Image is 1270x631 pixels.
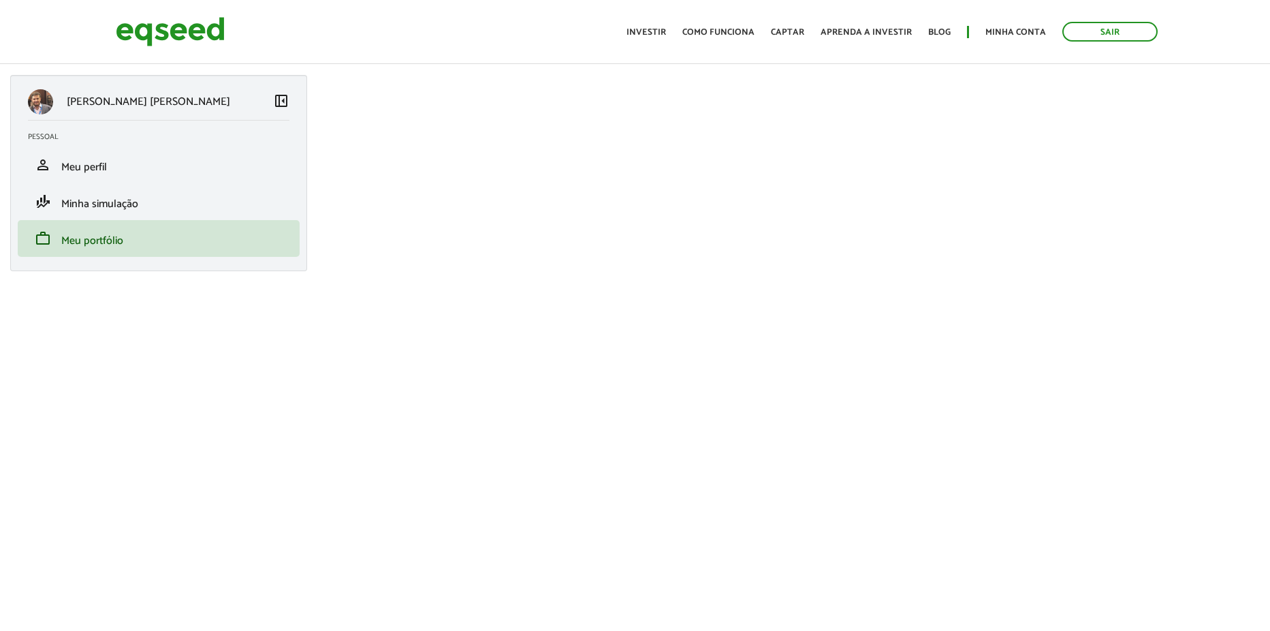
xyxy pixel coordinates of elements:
[273,93,289,112] a: Colapsar menu
[35,230,51,247] span: work
[61,158,107,176] span: Meu perfil
[28,133,300,141] h2: Pessoal
[821,28,912,37] a: Aprenda a investir
[61,232,123,250] span: Meu portfólio
[28,194,289,210] a: finance_modeMinha simulação
[273,93,289,109] span: left_panel_close
[61,195,138,213] span: Minha simulação
[928,28,951,37] a: Blog
[771,28,804,37] a: Captar
[682,28,755,37] a: Como funciona
[28,157,289,173] a: personMeu perfil
[67,95,230,108] p: [PERSON_NAME] [PERSON_NAME]
[18,183,300,220] li: Minha simulação
[1062,22,1158,42] a: Sair
[35,157,51,173] span: person
[28,230,289,247] a: workMeu portfólio
[18,220,300,257] li: Meu portfólio
[35,194,51,210] span: finance_mode
[626,28,666,37] a: Investir
[116,14,225,50] img: EqSeed
[985,28,1046,37] a: Minha conta
[18,147,300,183] li: Meu perfil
